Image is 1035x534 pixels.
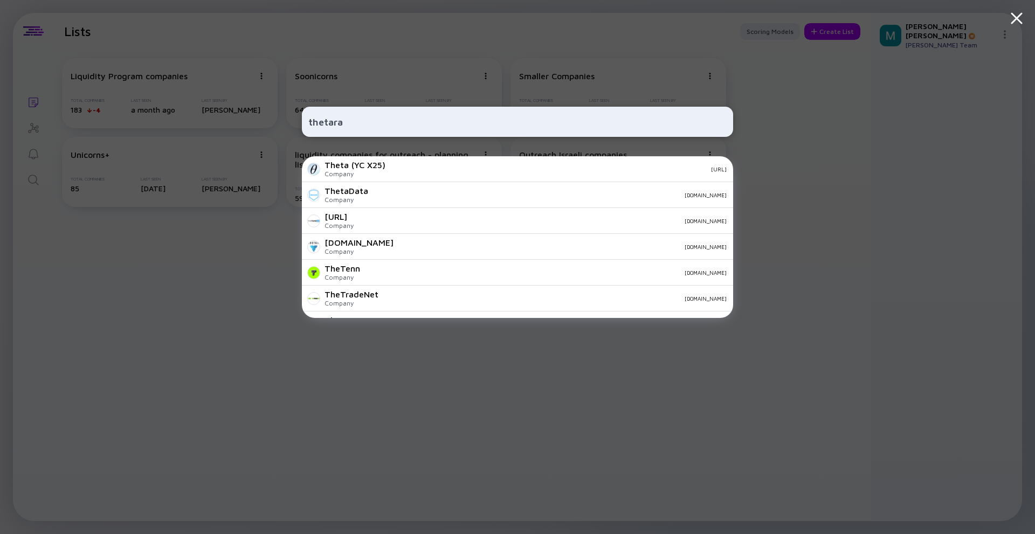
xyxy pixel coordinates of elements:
div: ThetaRay [325,315,364,325]
div: Theta (YC X25) [325,160,385,170]
div: Company [325,273,360,281]
div: Company [325,221,354,230]
div: [DOMAIN_NAME] [325,238,394,247]
div: TheTenn [325,263,360,273]
div: [DOMAIN_NAME] [369,269,727,276]
div: [DOMAIN_NAME] [402,244,727,250]
div: Company [325,299,378,307]
div: Company [325,196,368,204]
div: TheTradeNet [325,289,378,299]
div: [DOMAIN_NAME] [387,295,727,302]
div: [URL] [325,212,354,221]
div: Company [325,247,394,255]
div: [DOMAIN_NAME] [362,218,727,224]
div: Company [325,170,385,178]
div: [DOMAIN_NAME] [377,192,727,198]
div: ThetaData [325,186,368,196]
div: [URL] [394,166,727,172]
input: Search Company or Investor... [308,112,727,131]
